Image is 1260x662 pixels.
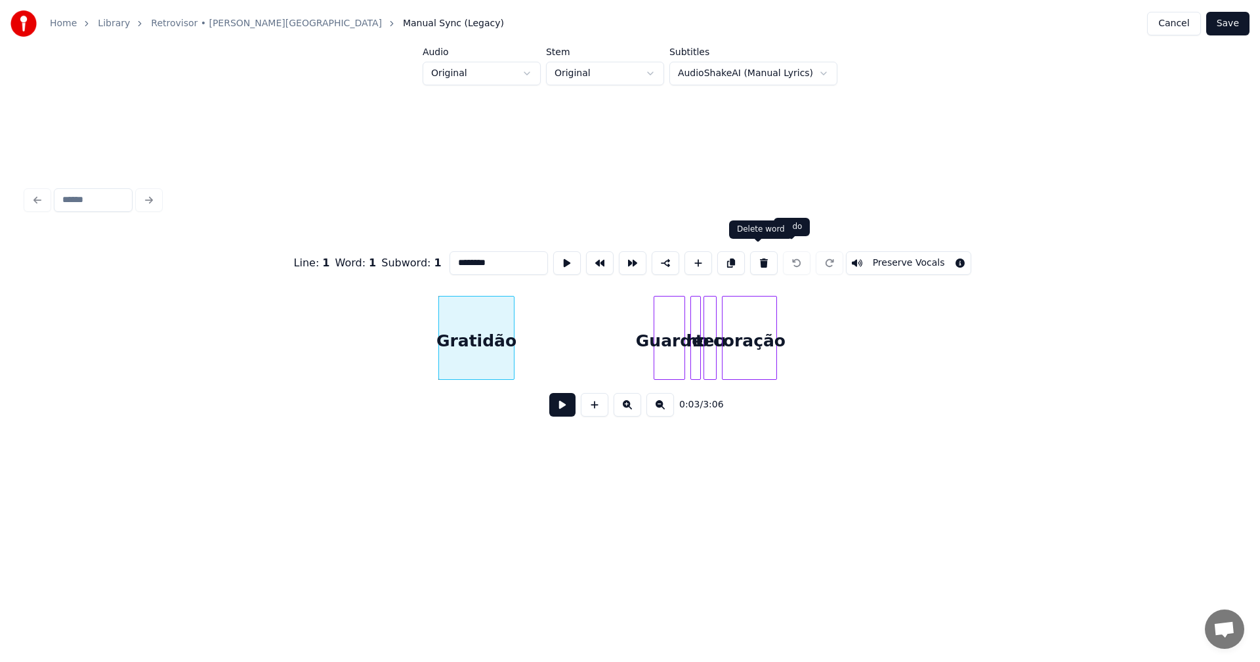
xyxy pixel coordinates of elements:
label: Stem [546,47,664,56]
span: 1 [369,257,376,269]
label: Subtitles [669,47,837,56]
span: 0:03 [679,398,700,411]
button: Cancel [1147,12,1200,35]
img: youka [10,10,37,37]
div: / [679,398,711,411]
a: Library [98,17,130,30]
span: 1 [322,257,329,269]
nav: breadcrumb [50,17,504,30]
div: Word : [335,255,377,271]
button: Toggle [846,251,972,275]
span: Manual Sync (Legacy) [403,17,504,30]
a: Home [50,17,77,30]
div: Delete word [737,224,785,235]
div: Line : [294,255,330,271]
a: Retrovisor • [PERSON_NAME][GEOGRAPHIC_DATA] [151,17,382,30]
div: Subword : [381,255,441,271]
button: Save [1206,12,1249,35]
span: 3:06 [703,398,723,411]
label: Audio [423,47,541,56]
span: 1 [434,257,442,269]
div: Bate-papo aberto [1205,610,1244,649]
